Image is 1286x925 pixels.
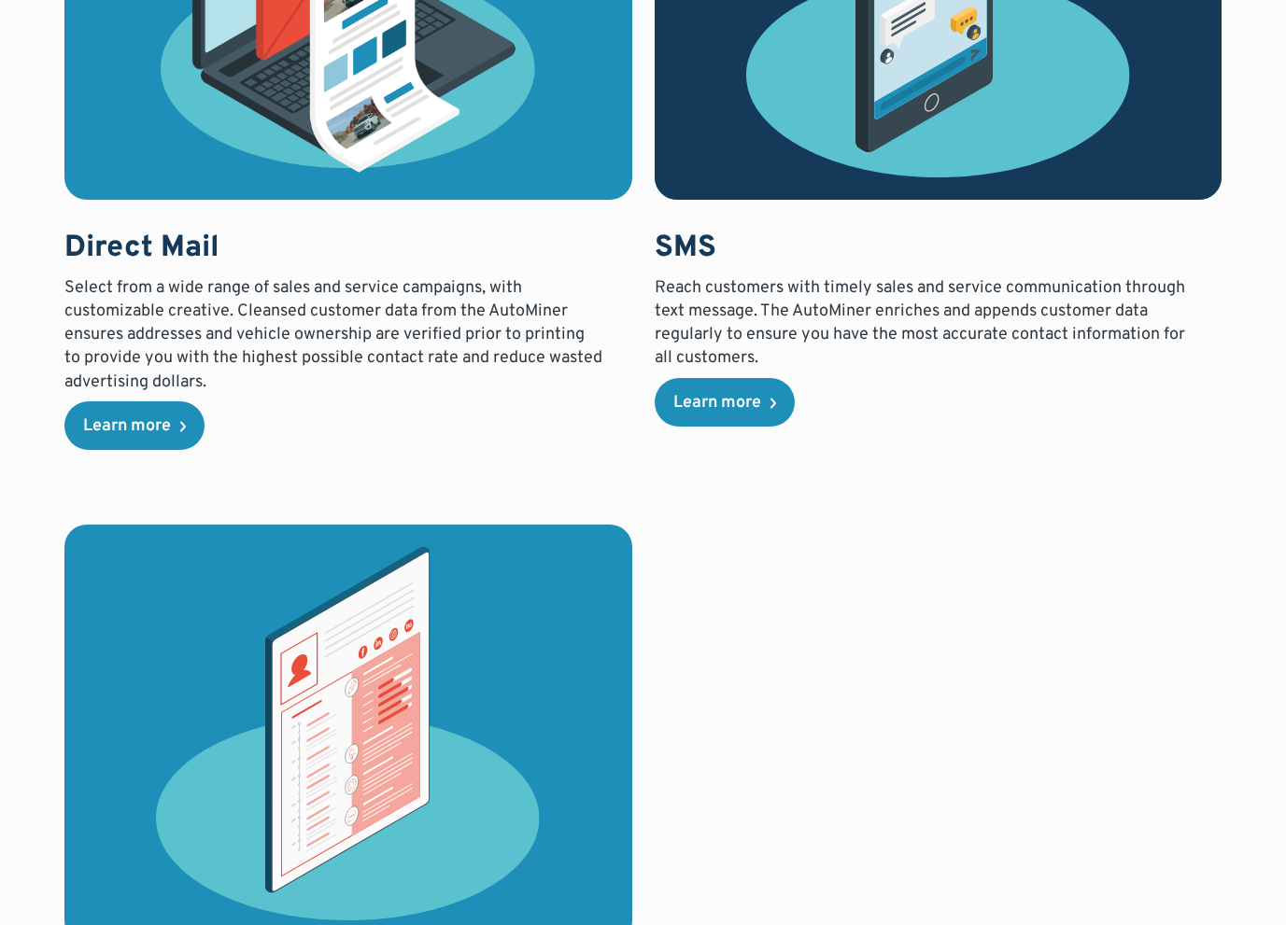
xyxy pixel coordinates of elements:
h3: SMS [655,230,1194,269]
a: Learn more [64,401,205,450]
a: Learn more [655,378,795,427]
div: Learn more [83,418,171,435]
div: Learn more [673,395,761,412]
h3: Direct Mail [64,230,603,269]
p: Reach customers with timely sales and service communication through text message. The AutoMiner e... [655,276,1194,371]
p: Select from a wide range of sales and service campaigns, with customizable creative. Cleansed cus... [64,276,603,394]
